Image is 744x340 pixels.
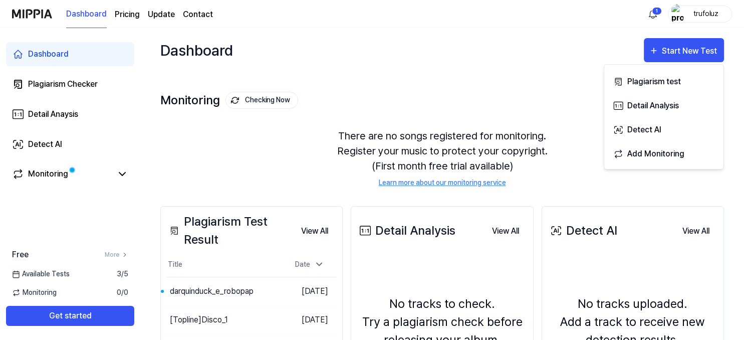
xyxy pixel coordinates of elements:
[117,287,128,298] span: 0 / 0
[671,4,683,24] img: profile
[662,45,719,58] div: Start New Test
[167,213,293,249] div: Plagiarism Test Result
[12,269,70,279] span: Available Tests
[645,6,661,22] button: 알림1
[608,93,719,117] button: Detail Analysis
[647,8,659,20] img: 알림
[627,99,714,112] div: Detail Analysis
[170,314,228,326] div: [Topline] Disco_1
[283,277,336,305] td: [DATE]
[674,221,717,241] button: View All
[644,38,724,62] button: Start New Test
[6,72,134,96] a: Plagiarism Checker
[6,132,134,156] a: Detect AI
[160,38,233,62] div: Dashboard
[627,123,714,136] div: Detect AI
[231,96,239,104] img: monitoring Icon
[283,305,336,334] td: [DATE]
[12,168,112,180] a: Monitoring
[28,78,98,90] div: Plagiarism Checker
[627,147,714,160] div: Add Monitoring
[548,222,617,240] div: Detect AI
[117,269,128,279] span: 3 / 5
[115,9,140,21] a: Pricing
[28,168,68,180] div: Monitoring
[28,138,62,150] div: Detect AI
[291,256,328,273] div: Date
[66,1,107,28] a: Dashboard
[484,221,527,241] button: View All
[668,6,732,23] button: profiletrufoluz
[379,178,506,188] a: Learn more about our monitoring service
[608,141,719,165] button: Add Monitoring
[357,222,455,240] div: Detail Analysis
[160,116,724,200] div: There are no songs registered for monitoring. Register your music to protect your copyright. (Fir...
[6,306,134,326] button: Get started
[225,92,298,109] button: Checking Now
[293,221,336,241] button: View All
[170,285,254,297] div: darquinduck_e_robopap
[608,117,719,141] button: Detect AI
[686,8,725,19] div: trufoluz
[608,69,719,93] button: Plagiarism test
[28,108,78,120] div: Detail Anaysis
[183,9,213,21] a: Contact
[160,92,298,109] div: Monitoring
[167,253,283,277] th: Title
[12,249,29,261] span: Free
[105,250,128,259] a: More
[652,7,662,15] div: 1
[12,287,57,298] span: Monitoring
[6,42,134,66] a: Dashboard
[6,102,134,126] a: Detail Anaysis
[28,48,69,60] div: Dashboard
[627,75,714,88] div: Plagiarism test
[148,9,175,21] a: Update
